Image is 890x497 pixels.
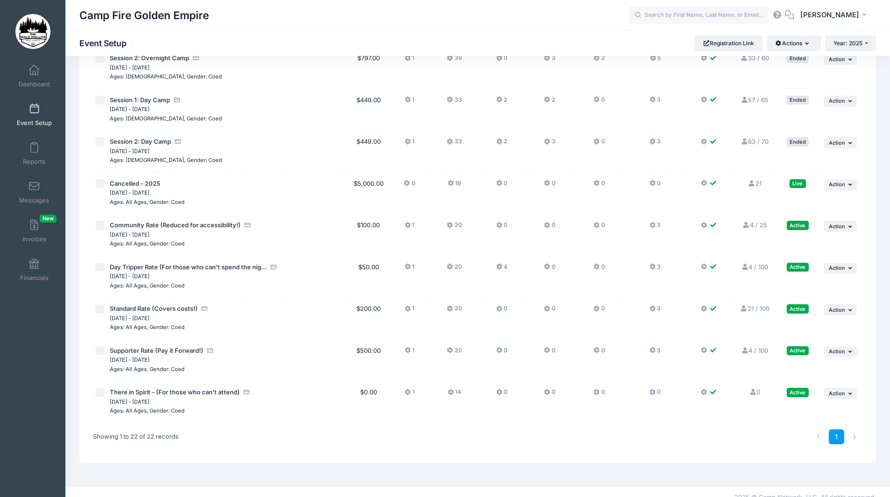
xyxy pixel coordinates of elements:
[12,215,57,247] a: InvoicesNew
[593,263,605,276] button: 0
[496,54,507,67] button: 0
[496,388,507,401] button: 0
[787,346,809,355] div: Active
[110,407,185,414] small: Ages: All Ages, Gender: Coed
[405,137,414,151] button: 1
[786,54,809,63] div: Ended
[740,96,769,104] a: 57 / 65
[649,263,661,276] button: 3
[346,381,391,422] td: $0.00
[110,315,150,322] small: [DATE] - [DATE]
[346,172,391,214] td: $5,000.00
[824,137,857,148] button: Action
[741,347,768,354] a: 4 / 100
[593,137,605,151] button: 0
[740,138,769,145] a: 63 / 70
[23,158,45,166] span: Reports
[346,256,391,298] td: $50.00
[544,263,555,276] button: 0
[544,179,555,193] button: 0
[649,179,661,193] button: 0
[346,339,391,381] td: $500.00
[405,304,414,318] button: 1
[593,54,605,67] button: 2
[749,388,760,396] a: 0
[110,305,198,312] span: Standard Rate (Covers costs!)
[448,179,461,193] button: 19
[19,196,49,204] span: Messages
[405,388,414,401] button: 1
[695,35,762,51] a: Registration Link
[173,97,181,103] i: Accepting Credit Card Payments
[544,388,555,401] button: 0
[110,115,222,122] small: Ages: [DEMOGRAPHIC_DATA], Gender: Coed
[447,221,462,234] button: 20
[829,390,845,397] span: Action
[496,137,507,151] button: 2
[593,388,605,401] button: 0
[629,6,769,25] input: Search by First Name, Last Name, or Email...
[110,221,241,229] span: Community Rate (Reduced for accessibility!)
[110,73,222,80] small: Ages: [DEMOGRAPHIC_DATA], Gender: Coed
[824,346,857,357] button: Action
[447,54,462,67] button: 39
[270,264,278,270] i: Accepting Credit Card Payments
[346,297,391,339] td: $200.00
[447,304,462,318] button: 20
[12,98,57,131] a: Event Setup
[748,180,762,187] a: 21
[12,176,57,209] a: Messages
[110,347,203,354] span: Supporter Rate (Pay it Forward!)
[40,215,57,223] span: New
[405,54,414,67] button: 1
[496,304,507,318] button: 0
[787,304,809,313] div: Active
[741,263,768,271] a: 4 / 100
[346,47,391,89] td: $797.00
[12,60,57,92] a: Dashboard
[790,179,806,188] div: Live
[829,307,845,313] span: Action
[110,273,150,280] small: [DATE] - [DATE]
[833,40,862,47] span: Year: 2025
[794,5,876,26] button: [PERSON_NAME]
[110,357,150,363] small: [DATE] - [DATE]
[787,263,809,272] div: Active
[15,14,50,49] img: Camp Fire Golden Empire
[243,389,250,395] i: Accepting Credit Card Payments
[110,231,150,238] small: [DATE] - [DATE]
[829,140,845,146] span: Action
[110,189,150,196] small: [DATE] - [DATE]
[496,96,507,109] button: 2
[829,56,845,63] span: Action
[649,346,661,360] button: 3
[649,137,661,151] button: 3
[110,263,267,271] span: Day Tripper Rate (For those who can't spend the nig...
[12,137,57,170] a: Reports
[244,222,251,228] i: Accepting Credit Card Payments
[593,96,605,109] button: 0
[593,221,605,234] button: 0
[825,35,876,51] button: Year: 2025
[787,221,809,230] div: Active
[786,96,809,105] div: Ended
[110,388,240,396] span: There in Spirit - (For those who can't attend)
[192,55,200,61] i: Accepting Credit Card Payments
[829,348,845,355] span: Action
[110,324,185,330] small: Ages: All Ages, Gender: Coed
[93,426,178,448] div: Showing 1 to 22 of 22 records
[405,221,414,234] button: 1
[496,179,507,193] button: 0
[649,96,661,109] button: 3
[201,306,208,312] i: Accepting Credit Card Payments
[824,179,857,190] button: Action
[829,265,845,271] span: Action
[544,54,555,67] button: 3
[544,137,555,151] button: 3
[404,179,415,193] button: 0
[829,223,845,230] span: Action
[824,304,857,315] button: Action
[110,54,189,62] span: Session 2: Overnight Camp
[544,96,555,109] button: 2
[405,96,414,109] button: 1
